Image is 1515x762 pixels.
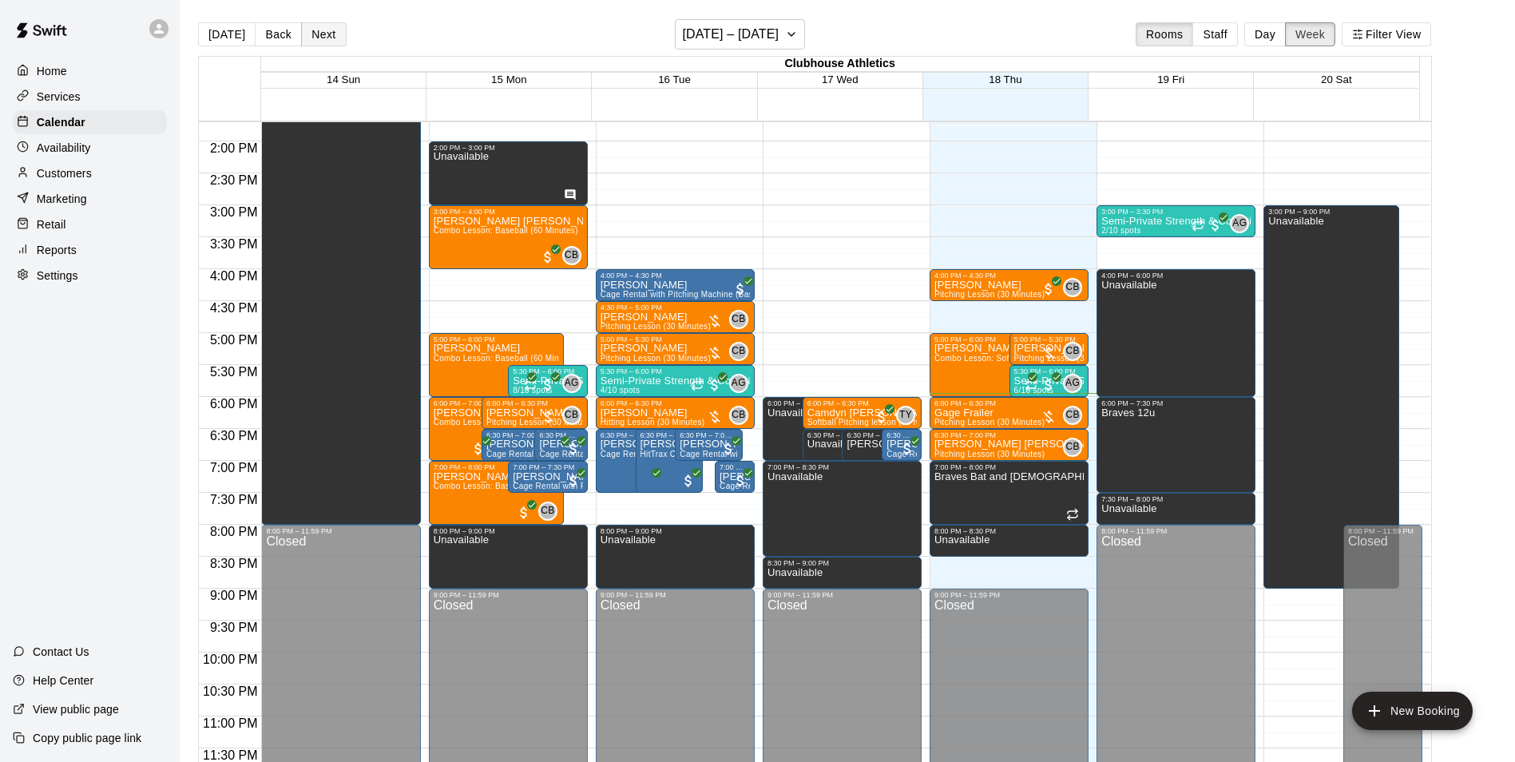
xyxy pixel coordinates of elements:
[206,525,262,538] span: 8:00 PM
[1063,278,1082,297] div: Corey Betz
[902,406,915,425] span: Tiffani Yingling
[33,644,89,660] p: Contact Us
[601,290,775,299] span: Cage Rental with Pitching Machine (Baseball)
[601,527,750,535] div: 8:00 PM – 9:00 PM
[434,482,578,490] span: Combo Lesson: Baseball (60 Minutes)
[199,716,261,730] span: 11:00 PM
[658,73,691,85] button: 16 Tue
[934,290,1045,299] span: Pitching Lesson (30 Minutes)
[470,441,486,457] span: All customers have paid
[601,335,750,343] div: 5:00 PM – 5:30 PM
[822,73,859,85] span: 17 Wed
[1236,214,1249,233] span: Alex Gett
[675,429,743,461] div: 6:30 PM – 7:00 PM: Michelle Nichols
[1136,22,1193,46] button: Rooms
[1063,406,1082,425] div: Colby Betz
[13,238,167,262] div: Reports
[601,399,750,407] div: 6:00 PM – 6:30 PM
[930,269,1089,301] div: 4:00 PM – 4:30 PM: Parker Wherley
[847,431,905,439] div: 6:30 PM – 7:00 PM
[729,310,748,329] div: Corey Betz
[206,397,262,411] span: 6:00 PM
[562,246,581,265] div: Corey Betz
[206,461,262,474] span: 7:00 PM
[13,110,167,134] a: Calendar
[13,212,167,236] div: Retail
[601,322,711,331] span: Pitching Lesson (30 Minutes)
[486,450,660,458] span: Cage Rental with Pitching Machine (Baseball)
[680,450,850,458] span: Cage Rental with Pitching Machine (Softball)
[729,374,748,393] div: Alex Gett
[562,374,581,393] div: Alex Gett
[1352,692,1473,730] button: add
[266,527,415,535] div: 8:00 PM – 11:59 PM
[206,589,262,602] span: 9:00 PM
[641,473,656,489] span: All customers have paid
[641,431,699,439] div: 6:30 PM – 7:30 PM
[729,342,748,361] div: Corey Betz
[429,333,564,397] div: 5:00 PM – 6:00 PM: Brayden Dilley
[434,591,583,599] div: 9:00 PM – 11:59 PM
[1157,73,1184,85] button: 19 Fri
[539,431,582,439] div: 6:30 PM – 7:00 PM
[1014,335,1085,343] div: 5:00 PM – 5:30 PM
[206,333,262,347] span: 5:00 PM
[596,365,755,397] div: 5:30 PM – 6:00 PM: Semi-Private Strength & Conditioning
[1101,527,1251,535] div: 8:00 PM – 11:59 PM
[803,397,922,429] div: 6:00 PM – 6:30 PM: Camdyn Kittinger
[989,73,1021,85] button: 18 Thu
[934,272,1084,280] div: 4:00 PM – 4:30 PM
[33,701,119,717] p: View public page
[434,144,583,152] div: 2:00 PM – 3:00 PM
[601,450,775,458] span: Cage Rental with Pitching Machine (Baseball)
[1069,342,1082,361] span: Corey Betz
[803,429,871,461] div: 6:30 PM – 7:00 PM: Unavailable
[486,418,597,427] span: Pitching Lesson (30 Minutes)
[1063,374,1082,393] div: Alex Gett
[596,397,755,429] div: 6:00 PM – 6:30 PM: Andrew Little
[565,407,578,423] span: CB
[569,406,581,425] span: Corey Betz
[206,429,262,443] span: 6:30 PM
[562,406,581,425] div: Corey Betz
[1017,377,1033,393] span: All customers have paid
[513,463,583,471] div: 7:00 PM – 7:30 PM
[13,59,167,83] a: Home
[1069,278,1082,297] span: Corey Betz
[513,386,552,395] span: 8/10 spots filled
[206,493,262,506] span: 7:30 PM
[491,73,526,85] span: 15 Mon
[37,268,78,284] p: Settings
[434,418,578,427] span: Combo Lesson: Baseball (60 Minutes)
[37,242,77,258] p: Reports
[732,312,745,327] span: CB
[736,374,748,393] span: Alex Gett
[930,461,1089,525] div: 7:00 PM – 8:00 PM: Braves Bat and Bible
[540,249,556,265] span: All customers have paid
[1097,493,1255,525] div: 7:30 PM – 8:00 PM: Unavailable
[1014,367,1085,375] div: 5:30 PM – 6:00 PM
[569,374,581,393] span: Alex Gett
[524,379,537,391] span: Recurring event
[886,431,917,439] div: 6:30 PM – 7:00 PM
[199,653,261,666] span: 10:00 PM
[1263,205,1398,589] div: 3:00 PM – 9:00 PM: Unavailable
[206,269,262,283] span: 4:00 PM
[596,269,755,301] div: 4:00 PM – 4:30 PM: Grant Redding
[934,354,1063,363] span: Combo Lesson: Softball (60 mins)
[596,333,755,365] div: 5:00 PM – 5:30 PM: Braden Wolf
[1285,22,1335,46] button: Week
[429,141,588,205] div: 2:00 PM – 3:00 PM: Unavailable
[434,399,514,407] div: 6:00 PM – 7:00 PM
[429,205,588,269] div: 3:00 PM – 4:00 PM: Hudson Burkentine
[37,63,67,79] p: Home
[13,187,167,211] div: Marketing
[1041,377,1057,393] span: All customers have paid
[601,367,750,375] div: 5:30 PM – 6:00 PM
[434,335,559,343] div: 5:00 PM – 6:00 PM
[720,482,890,490] span: Cage Rental with Pitching Machine (Softball)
